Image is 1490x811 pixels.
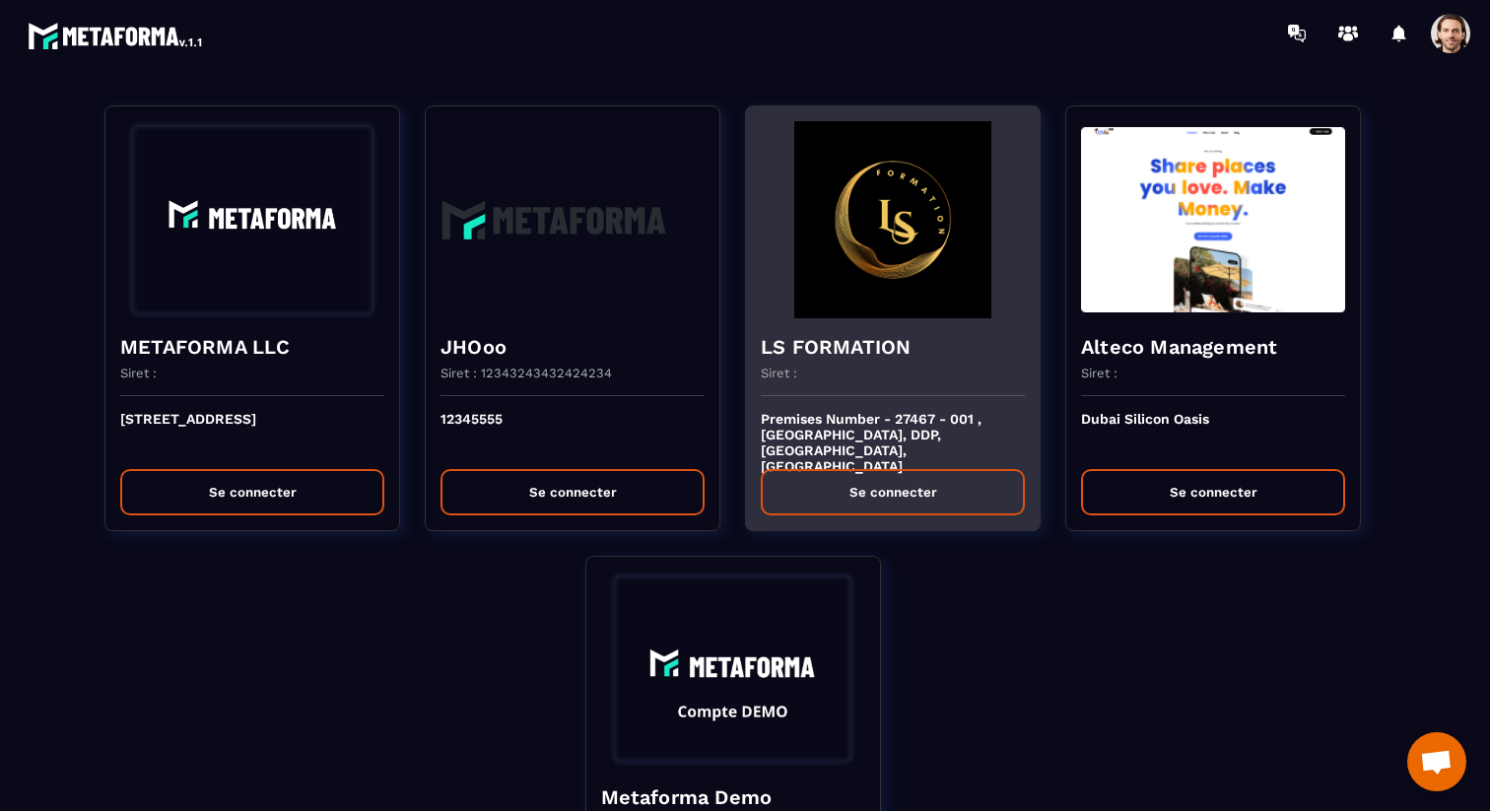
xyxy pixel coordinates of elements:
[1081,366,1117,380] p: Siret :
[1081,411,1345,454] p: Dubai Silicon Oasis
[120,411,384,454] p: [STREET_ADDRESS]
[601,783,865,811] h4: Metaforma Demo
[440,333,705,361] h4: JHOoo
[120,121,384,318] img: funnel-background
[761,366,797,380] p: Siret :
[120,333,384,361] h4: METAFORMA LLC
[761,411,1025,454] p: Premises Number - 27467 - 001 , [GEOGRAPHIC_DATA], DDP, [GEOGRAPHIC_DATA], [GEOGRAPHIC_DATA]
[1081,333,1345,361] h4: Alteco Management
[120,366,157,380] p: Siret :
[440,411,705,454] p: 12345555
[28,18,205,53] img: logo
[440,469,705,515] button: Se connecter
[761,333,1025,361] h4: LS FORMATION
[440,121,705,318] img: funnel-background
[761,121,1025,318] img: funnel-background
[761,469,1025,515] button: Se connecter
[1407,732,1466,791] div: Ouvrir le chat
[120,469,384,515] button: Se connecter
[1081,469,1345,515] button: Se connecter
[1081,121,1345,318] img: funnel-background
[440,366,612,380] p: Siret : 12343243432424234
[601,572,865,769] img: funnel-background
